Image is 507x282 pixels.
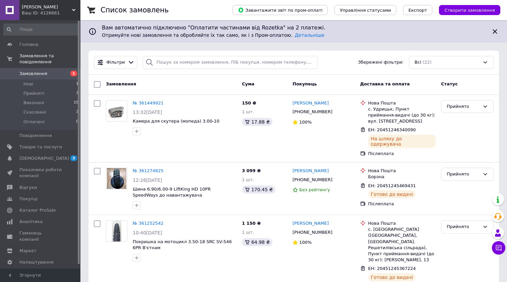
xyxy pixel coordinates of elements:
span: 3 099 ₴ [242,168,261,173]
a: Створити замовлення [432,7,500,12]
span: ЕН: 20451245367224 [368,266,416,271]
span: 0 [76,119,78,125]
a: [PERSON_NAME] [293,220,329,227]
div: Готово до видачі [368,273,416,281]
span: Товари та послуги [19,144,62,150]
span: 100% [299,120,312,125]
div: 17.88 ₴ [242,118,272,126]
span: 3 [76,109,78,115]
span: Замовлення та повідомлення [19,53,80,65]
a: № 361449921 [133,100,164,105]
span: Без рейтингу [299,187,330,192]
span: (22) [423,60,432,65]
span: Налаштування [19,259,54,265]
span: Вам автоматично підключено "Оплатити частинами від Rozetka" на 2 платежі. [102,24,486,32]
button: Завантажити звіт по пром-оплаті [233,5,328,15]
div: [PHONE_NUMBER] [291,228,334,237]
div: Прийнято [447,171,480,178]
img: Фото товару [112,221,122,241]
span: Покупці [19,196,38,202]
a: [PERSON_NAME] [293,100,329,107]
span: 12:26[DATE] [133,178,162,183]
div: с. Удрицьк, Пункт приймання-видачі (до 30 кг): вул. [STREET_ADDRESS] [368,106,436,125]
input: Пошук за номером замовлення, ПІБ покупця, номером телефону, Email, номером накладної [143,56,317,69]
span: Доставка та оплата [360,81,410,86]
span: Шина 6.90/6.00-9 LiftKing HD 10PR SpeedWays до навантажувача [133,187,211,198]
a: Фото товару [106,100,127,122]
span: 15 [74,100,78,106]
span: 3 [70,155,77,161]
span: 1 [76,81,78,87]
span: Головна [19,42,38,48]
span: Створити замовлення [444,8,495,13]
div: 170.45 ₴ [242,186,275,194]
span: Завантажити звіт по пром-оплаті [238,7,322,13]
h1: Список замовлень [101,6,169,14]
div: Нова Пошта [368,100,436,106]
button: Експорт [403,5,433,15]
a: [PERSON_NAME] [293,168,329,174]
span: Оплачені [23,119,45,125]
span: 1 шт. [242,230,254,235]
span: Гаманець компанії [19,230,62,242]
img: Фото товару [106,102,127,119]
img: Фото товару [107,168,126,189]
span: Замовлення [19,71,47,77]
div: Ваш ID: 4126661 [22,10,80,16]
span: 1 шт. [242,109,254,114]
span: 100% [299,240,312,245]
a: Фото товару [106,168,127,189]
a: Покришка на мотоцикл 3.50-18 SRC SV-546 6PR В'єтнам [133,239,232,251]
span: Показники роботи компанії [19,167,62,179]
div: [PHONE_NUMBER] [291,108,334,116]
span: Виконані [23,100,44,106]
span: Управління статусами [340,8,391,13]
a: Камера для скутера (мопеда) 3.00-10 [133,119,219,124]
div: На шляху до одержувача [368,135,436,148]
span: 10:40[DATE] [133,230,162,235]
span: Прийняті [23,90,44,96]
span: Нові [23,81,33,87]
div: Нова Пошта [368,220,436,226]
div: Післяплата [368,151,436,157]
div: Післяплата [368,201,436,207]
span: Каталог ProSale [19,207,56,213]
button: Управління статусами [334,5,396,15]
div: Готово до видачі [368,190,416,198]
span: Шина Топ [22,4,72,10]
a: Фото товару [106,220,127,242]
div: Прийнято [447,223,480,230]
span: 1 [70,71,77,76]
button: Чат з покупцем [492,241,505,255]
span: ЕН: 20451246340090 [368,127,416,132]
span: Експорт [408,8,427,13]
span: 1 150 ₴ [242,221,261,226]
div: Борзна [368,174,436,180]
span: Повідомлення [19,133,52,139]
div: 64.98 ₴ [242,238,272,246]
span: Аналітика [19,219,43,225]
div: Нова Пошта [368,168,436,174]
span: Покупець [293,81,317,86]
span: 1 шт. [242,177,254,182]
span: 150 ₴ [242,100,256,105]
span: Отримуйте нові замовлення та обробляйте їх так само, як і з Пром-оплатою. [102,32,324,38]
span: [DEMOGRAPHIC_DATA] [19,155,69,161]
input: Пошук [3,23,79,36]
div: Прийнято [447,103,480,110]
span: Статус [441,81,458,86]
span: ЕН: 20451245469431 [368,183,416,188]
span: Відгуки [19,185,37,191]
span: Скасовані [23,109,46,115]
span: 13:32[DATE] [133,110,162,115]
span: Збережені фільтри: [358,59,403,66]
span: Всі [415,59,421,66]
div: с. [GEOGRAPHIC_DATA] ([GEOGRAPHIC_DATA], [GEOGRAPHIC_DATA]. Решетилівська сільрада), Пункт прийма... [368,226,436,263]
div: [PHONE_NUMBER] [291,175,334,184]
button: Створити замовлення [439,5,500,15]
span: Cума [242,81,254,86]
a: № 361252542 [133,221,164,226]
a: № 361274825 [133,168,164,173]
